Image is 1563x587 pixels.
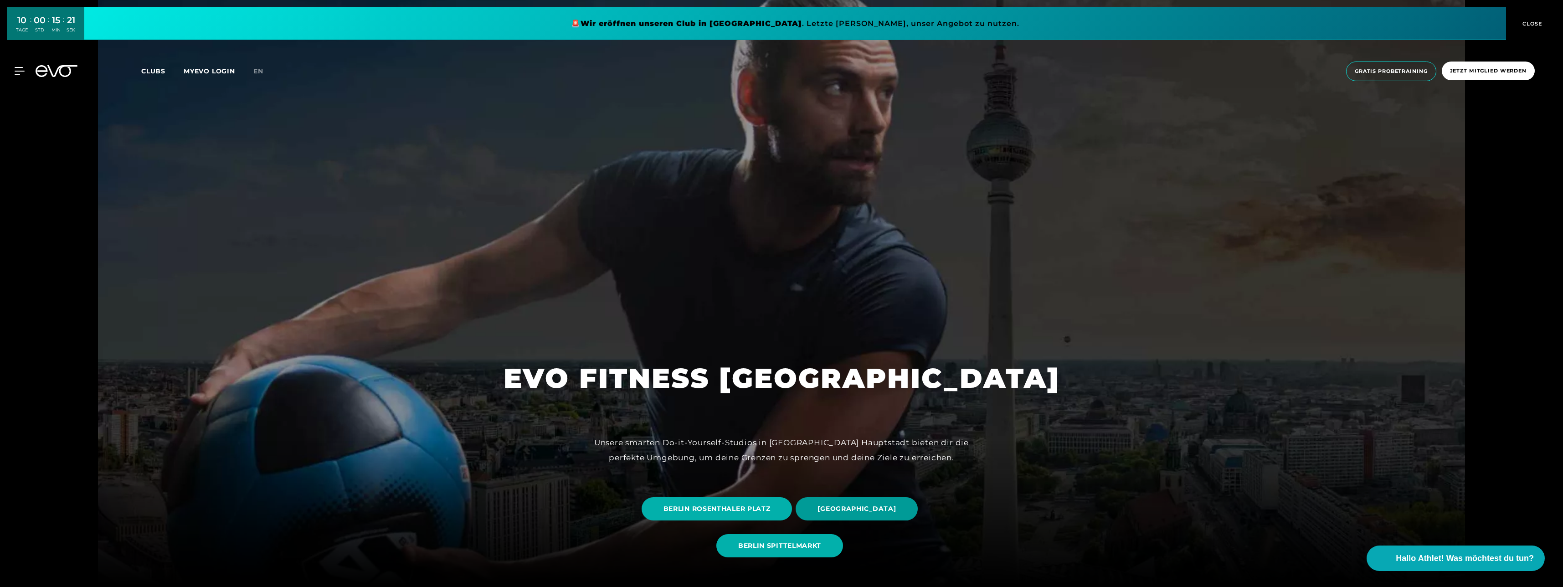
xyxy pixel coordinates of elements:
a: en [253,66,274,77]
div: Unsere smarten Do-it-Yourself-Studios in [GEOGRAPHIC_DATA] Hauptstadt bieten dir die perfekte Umg... [576,435,987,465]
span: BERLIN ROSENTHALER PLATZ [663,504,771,514]
button: Hallo Athlet! Was möchtest du tun? [1367,546,1545,571]
a: Gratis Probetraining [1343,62,1439,81]
button: CLOSE [1506,7,1556,40]
div: : [63,15,64,39]
span: Hallo Athlet! Was möchtest du tun? [1396,552,1534,565]
span: en [253,67,263,75]
div: 21 [67,14,75,27]
div: 10 [16,14,28,27]
a: BERLIN ROSENTHALER PLATZ [642,490,796,527]
a: [GEOGRAPHIC_DATA] [796,490,921,527]
span: Jetzt Mitglied werden [1450,67,1527,75]
a: Clubs [141,67,184,75]
div: SEK [67,27,75,33]
span: BERLIN SPITTELMARKT [738,541,821,551]
span: Clubs [141,67,165,75]
div: : [30,15,31,39]
div: 15 [51,14,61,27]
div: : [48,15,49,39]
div: 00 [34,14,46,27]
a: BERLIN SPITTELMARKT [716,527,847,564]
span: [GEOGRAPHIC_DATA] [817,504,896,514]
span: Gratis Probetraining [1355,67,1428,75]
a: MYEVO LOGIN [184,67,235,75]
div: MIN [51,27,61,33]
h1: EVO FITNESS [GEOGRAPHIC_DATA] [504,360,1060,396]
a: Jetzt Mitglied werden [1439,62,1537,81]
div: TAGE [16,27,28,33]
div: STD [34,27,46,33]
span: CLOSE [1520,20,1542,28]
